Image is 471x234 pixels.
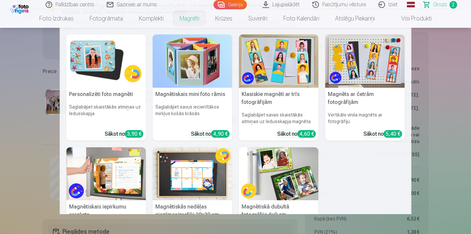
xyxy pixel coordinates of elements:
[239,200,319,221] h5: Magnētiskā dubultā fotogrāfija 6x9 cm
[275,9,327,28] a: Foto kalendāri
[82,9,131,28] a: Fotogrāmata
[66,200,146,221] h5: Magnētiskais iepirkumu saraksts
[239,109,319,127] h6: Saglabājiet savas skaistākās atmiņas uz ledusskapja magnēta
[297,130,316,138] div: 4,60 €
[105,130,143,138] div: Sākot no
[239,34,319,141] a: Klasiskie magnēti ar trīs fotogrāfijāmKlasiskie magnēti ar trīs fotogrāfijāmSaglabājiet savas ska...
[450,1,457,9] span: 2
[240,9,275,28] a: Suvenīri
[66,147,146,201] img: Magnētiskais iepirkumu saraksts
[325,34,405,88] img: Magnēts ar četrām fotogrāfijām
[239,34,319,88] img: Klasiskie magnēti ar trīs fotogrāfijām
[384,130,402,138] div: 5,40 €
[125,130,143,138] div: 3,90 €
[131,9,172,28] a: Komplekti
[327,9,383,28] a: Atslēgu piekariņi
[325,109,405,127] h6: Vertikāls vinila magnēts ar fotogrāfiju
[172,9,207,28] a: Magnēti
[153,147,232,201] img: Magnētiskās nedēļas piezīmes/grafiki 20x30 cm
[153,34,232,88] img: Magnētiskais mini foto rāmis
[10,3,30,14] img: /fa1
[383,9,440,28] a: Visi produkti
[153,200,232,221] h5: Magnētiskās nedēļas piezīmes/grafiki 20x30 cm
[239,88,319,109] h5: Klasiskie magnēti ar trīs fotogrāfijām
[66,88,146,101] h5: Personalizēti foto magnēti
[239,147,319,201] img: Magnētiskā dubultā fotogrāfija 6x9 cm
[325,88,405,109] h5: Magnēts ar četrām fotogrāfijām
[207,9,240,28] a: Krūzes
[277,130,316,138] div: Sākot no
[153,34,232,141] a: Magnētiskais mini foto rāmisMagnētiskais mini foto rāmisSaglabājiet savus iecienītākos mirkļus ko...
[325,34,405,141] a: Magnēts ar četrām fotogrāfijāmMagnēts ar četrām fotogrāfijāmVertikāls vinila magnēts ar fotogrāfi...
[433,1,447,9] span: Grozs
[153,101,232,127] h6: Saglabājiet savus iecienītākos mirkļus košās krāsās
[153,88,232,101] h5: Magnētiskais mini foto rāmis
[364,130,402,138] div: Sākot no
[191,130,230,138] div: Sākot no
[211,130,230,138] div: 4,90 €
[31,9,82,28] a: Foto izdrukas
[66,34,146,141] a: Personalizēti foto magnētiPersonalizēti foto magnētiSaglabājiet skaistākās atmiņas uz ledusskapja...
[66,101,146,127] h6: Saglabājiet skaistākās atmiņas uz ledusskapja
[66,34,146,88] img: Personalizēti foto magnēti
